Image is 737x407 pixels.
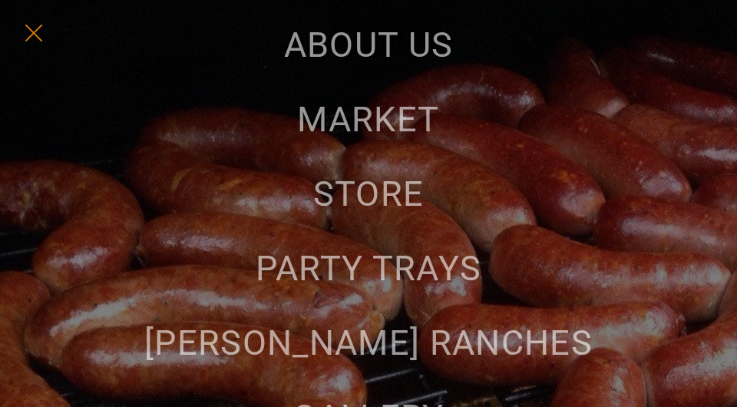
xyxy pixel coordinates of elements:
[14,13,54,53] button: menu
[38,231,699,306] a: PARTY TRAYS
[38,8,699,82] a: ABOUT US
[38,82,699,157] a: MARKET
[38,306,699,380] a: [PERSON_NAME] RANCHES
[38,157,699,231] a: STORE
